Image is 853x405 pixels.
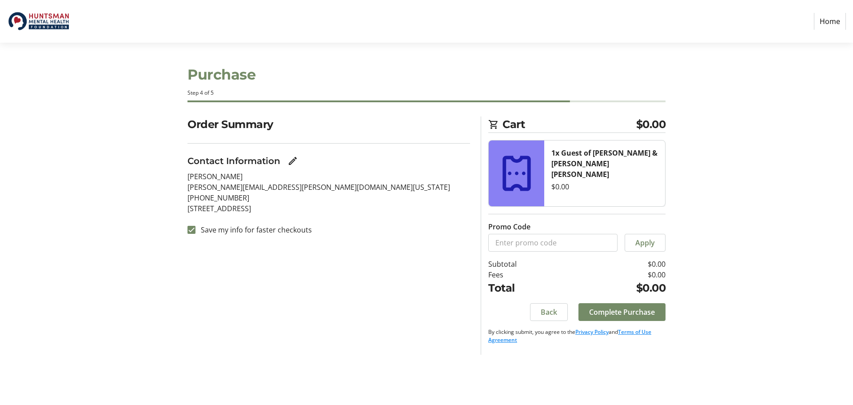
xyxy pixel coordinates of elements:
a: Privacy Policy [575,328,609,336]
p: [STREET_ADDRESS] [187,203,470,214]
span: Complete Purchase [589,307,655,317]
td: Subtotal [488,259,575,269]
p: [PERSON_NAME][EMAIL_ADDRESS][PERSON_NAME][DOMAIN_NAME][US_STATE] [187,182,470,192]
h3: Contact Information [187,154,280,168]
div: Step 4 of 5 [187,89,666,97]
span: $0.00 [636,116,666,132]
h1: Purchase [187,64,666,85]
span: Back [541,307,557,317]
label: Save my info for faster checkouts [195,225,312,235]
a: Terms of Use Agreement [488,328,651,344]
button: Edit Contact Information [284,152,302,170]
h2: Order Summary [187,116,470,132]
a: Home [814,13,846,30]
img: Huntsman Mental Health Foundation's Logo [7,4,70,39]
td: Fees [488,269,575,280]
td: $0.00 [575,259,666,269]
p: By clicking submit, you agree to the and [488,328,666,344]
td: Total [488,280,575,296]
button: Apply [625,234,666,252]
button: Back [530,303,568,321]
p: [PERSON_NAME] [187,171,470,182]
p: [PHONE_NUMBER] [187,192,470,203]
input: Enter promo code [488,234,618,252]
button: Complete Purchase [578,303,666,321]
td: $0.00 [575,280,666,296]
label: Promo Code [488,221,530,232]
span: Cart [502,116,636,132]
td: $0.00 [575,269,666,280]
div: $0.00 [551,181,658,192]
strong: 1x Guest of [PERSON_NAME] & [PERSON_NAME] [PERSON_NAME] [551,148,658,179]
span: Apply [635,237,655,248]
